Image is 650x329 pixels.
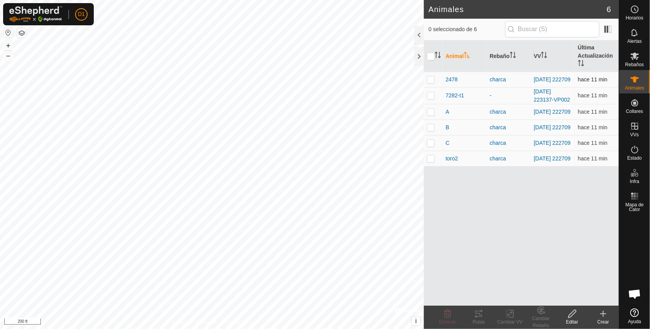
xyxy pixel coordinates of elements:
button: – [4,51,13,60]
a: [DATE] 222709 [534,124,571,130]
div: charca [490,123,527,132]
span: 6 [607,4,611,15]
span: A [446,108,449,116]
span: 15 oct 2025, 22:37 [578,124,608,130]
th: VV [531,40,575,72]
a: Contáctenos [226,319,252,326]
span: Infra [630,179,639,184]
span: 15 oct 2025, 22:37 [578,155,608,162]
div: Cambiar Rebaño [525,315,557,329]
div: charca [490,155,527,163]
button: Capas del Mapa [17,28,26,38]
button: i [412,317,420,325]
a: [DATE] 222709 [534,155,571,162]
span: Animales [625,86,644,90]
th: Animal [443,40,487,72]
span: D1 [78,10,85,18]
span: VVs [630,132,639,137]
span: 15 oct 2025, 22:37 [578,76,608,83]
span: Estado [627,156,642,160]
span: toro2 [446,155,458,163]
span: 2478 [446,76,458,84]
span: 7282-t1 [446,91,464,100]
p-sorticon: Activar para ordenar [510,53,516,59]
a: Ayuda [619,305,650,327]
div: Crear [588,318,619,325]
span: Collares [626,109,643,114]
span: Eliminar [439,319,456,325]
span: Alertas [627,39,642,44]
span: 0 seleccionado de 6 [429,25,505,33]
div: Editar [557,318,588,325]
div: charca [490,76,527,84]
h2: Animales [429,5,607,14]
span: 15 oct 2025, 22:37 [578,140,608,146]
img: Logo Gallagher [9,6,62,22]
p-sorticon: Activar para ordenar [435,53,441,59]
span: Horarios [626,16,643,20]
p-sorticon: Activar para ordenar [578,61,584,67]
div: charca [490,139,527,147]
a: [DATE] 222709 [534,140,571,146]
span: 15 oct 2025, 22:37 [578,109,608,115]
th: Rebaño [487,40,531,72]
div: Chat abierto [623,282,646,306]
div: charca [490,108,527,116]
span: 15 oct 2025, 22:37 [578,92,608,99]
th: Última Actualización [575,40,619,72]
span: Rebaños [625,62,644,67]
div: - [490,91,527,100]
input: Buscar (S) [505,21,599,37]
span: Ayuda [628,319,641,324]
span: C [446,139,450,147]
div: Rutas [463,318,494,325]
a: [DATE] 223137-VP002 [534,88,570,103]
p-sorticon: Activar para ordenar [541,53,547,59]
p-sorticon: Activar para ordenar [464,53,470,59]
div: Cambiar VV [494,318,525,325]
button: Restablecer Mapa [4,28,13,37]
span: Mapa de Calor [621,202,648,212]
a: Política de Privacidad [172,319,216,326]
span: i [415,318,417,324]
span: B [446,123,449,132]
a: [DATE] 222709 [534,76,571,83]
button: + [4,41,13,50]
a: [DATE] 222709 [534,109,571,115]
